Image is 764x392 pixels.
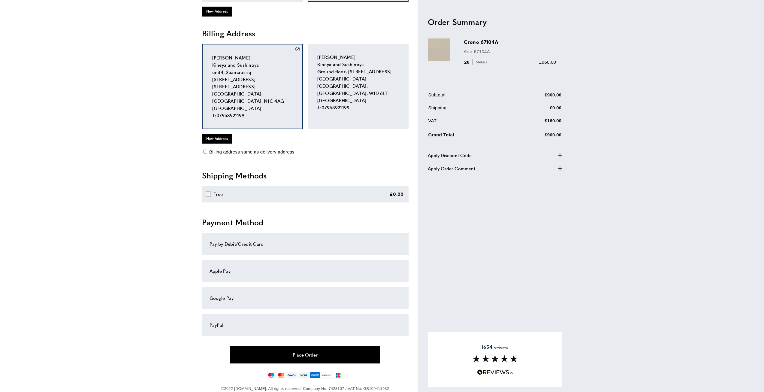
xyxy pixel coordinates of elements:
[473,355,518,362] img: Reviews section
[317,54,392,111] span: [PERSON_NAME] Kineya and Sushinoya Ground floor, [STREET_ADDRESS] [GEOGRAPHIC_DATA] [GEOGRAPHIC_D...
[464,48,556,55] p: Arte-67104A
[216,112,244,118] a: 07958921199
[482,343,492,350] strong: 1654
[464,38,556,45] h3: Crono 67104A
[509,91,562,103] td: £960.00
[230,346,380,363] button: Place Order
[333,372,343,378] img: jcb
[202,134,232,144] button: New Address
[428,16,562,27] h2: Order Summary
[428,117,509,129] td: VAT
[202,217,409,228] h2: Payment Method
[509,117,562,129] td: £160.00
[509,130,562,143] td: £960.00
[321,372,332,378] img: discover
[210,240,401,248] div: Pay by Debit/Credit Card
[322,104,349,111] a: 07958921199
[210,294,401,302] div: Google Pay
[473,59,489,65] span: Meters
[428,38,450,61] img: Crono 67104A
[428,91,509,103] td: Subtotal
[212,54,284,118] span: [PERSON_NAME] Kineya and Sushinoya unit4, 2pancras sq [STREET_ADDRESS] [STREET_ADDRESS] [GEOGRAPH...
[203,150,207,153] input: Billing address same as delivery address
[202,7,232,16] button: New Address
[213,190,223,198] div: Free
[277,372,285,378] img: mastercard
[428,104,509,116] td: Shipping
[390,190,404,198] div: £0.00
[464,58,490,65] div: 20
[310,372,320,378] img: american-express
[509,104,562,116] td: £0.00
[267,372,276,378] img: maestro
[221,386,389,391] span: ©2022 [DOMAIN_NAME]. All rights reserved. Company No. 7428107 / VAT No. GB109411932
[209,149,294,154] span: Billing address same as delivery address
[477,369,513,375] img: Reviews.io 5 stars
[428,165,475,172] span: Apply Order Comment
[287,372,297,378] img: paypal
[539,59,556,64] span: £960.00
[482,344,508,350] span: reviews
[210,267,401,275] div: Apple Pay
[202,28,409,39] h2: Billing Address
[210,321,401,329] div: PayPal
[202,170,409,181] h2: Shipping Methods
[428,151,472,159] span: Apply Discount Code
[428,130,509,143] td: Grand Total
[298,372,308,378] img: visa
